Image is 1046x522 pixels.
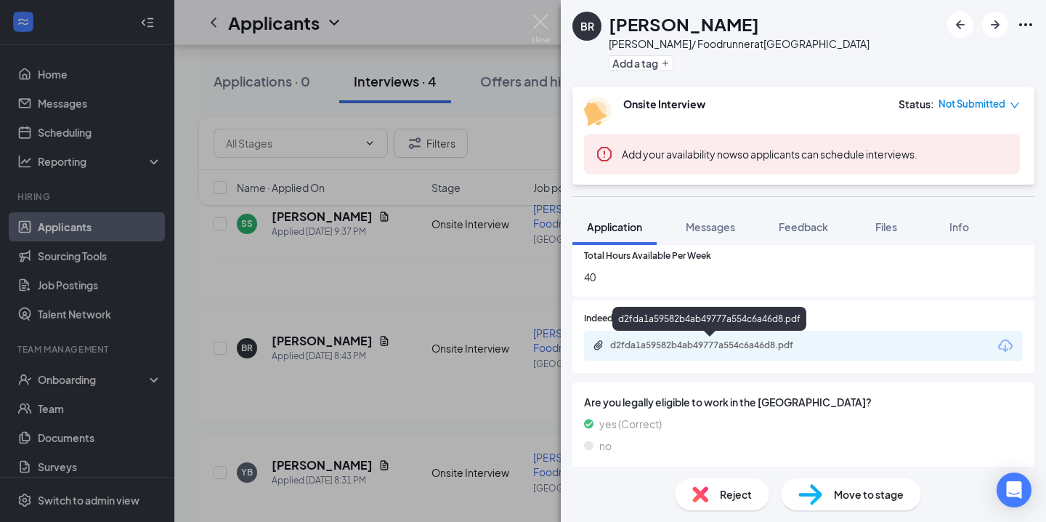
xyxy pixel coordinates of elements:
span: Not Submitted [938,97,1005,111]
svg: ArrowRight [986,16,1004,33]
button: ArrowRight [982,12,1008,38]
span: 40 [584,269,1023,285]
span: Are you legally eligible to work in the [GEOGRAPHIC_DATA]? [584,394,1023,410]
div: d2fda1a59582b4ab49777a554c6a46d8.pdf [610,340,814,351]
span: Application [587,220,642,233]
b: Onsite Interview [623,97,705,111]
div: [PERSON_NAME]/ Foodrunner at [GEOGRAPHIC_DATA] [609,36,869,51]
span: Files [875,220,897,233]
svg: Download [997,337,1014,355]
svg: ArrowLeftNew [952,16,969,33]
span: down [1010,100,1020,111]
h1: [PERSON_NAME] [609,12,759,36]
span: so applicants can schedule interviews. [622,148,917,161]
span: Messages [686,220,735,233]
span: Move to stage [834,486,904,502]
span: yes (Correct) [599,416,662,432]
svg: Plus [661,59,670,68]
svg: Ellipses [1017,16,1034,33]
div: Open Intercom Messenger [997,473,1031,507]
div: d2fda1a59582b4ab49777a554c6a46d8.pdf [612,307,806,331]
span: Total Hours Available Per Week [584,249,711,263]
button: PlusAdd a tag [609,55,673,71]
svg: Error [596,145,613,163]
a: Paperclipd2fda1a59582b4ab49777a554c6a46d8.pdf [593,340,828,353]
span: Info [949,220,969,233]
div: Status : [899,97,934,111]
svg: Paperclip [593,340,604,351]
button: ArrowLeftNew [947,12,973,38]
div: BR [580,19,594,33]
span: Indeed Resume [584,312,648,326]
span: no [599,438,612,454]
span: Feedback [779,220,828,233]
button: Add your availability now [622,147,737,161]
span: Reject [720,486,752,502]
